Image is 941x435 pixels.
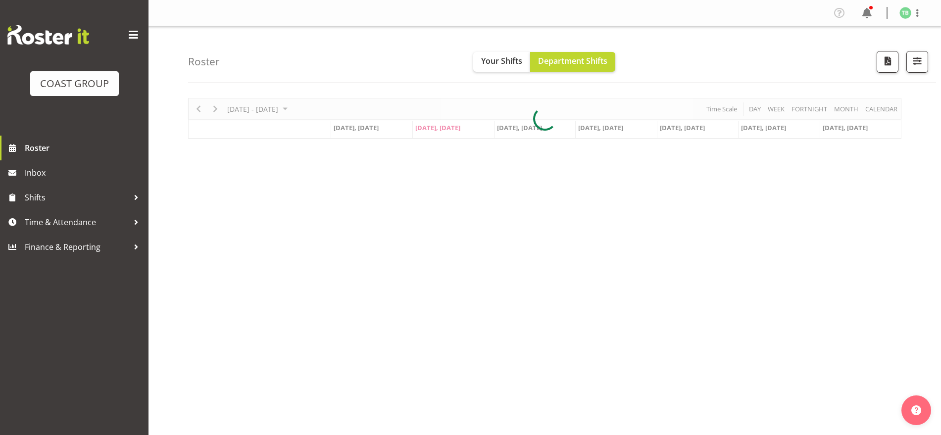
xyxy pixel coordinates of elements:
span: Department Shifts [538,55,607,66]
img: help-xxl-2.png [911,405,921,415]
span: Time & Attendance [25,215,129,230]
span: Inbox [25,165,144,180]
button: Your Shifts [473,52,530,72]
img: Rosterit website logo [7,25,89,45]
span: Your Shifts [481,55,522,66]
h4: Roster [188,56,220,67]
span: Finance & Reporting [25,240,129,254]
button: Download a PDF of the roster according to the set date range. [877,51,898,73]
span: Shifts [25,190,129,205]
img: troy-breitmeyer1155.jpg [899,7,911,19]
span: Roster [25,141,144,155]
div: COAST GROUP [40,76,109,91]
button: Department Shifts [530,52,615,72]
button: Filter Shifts [906,51,928,73]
